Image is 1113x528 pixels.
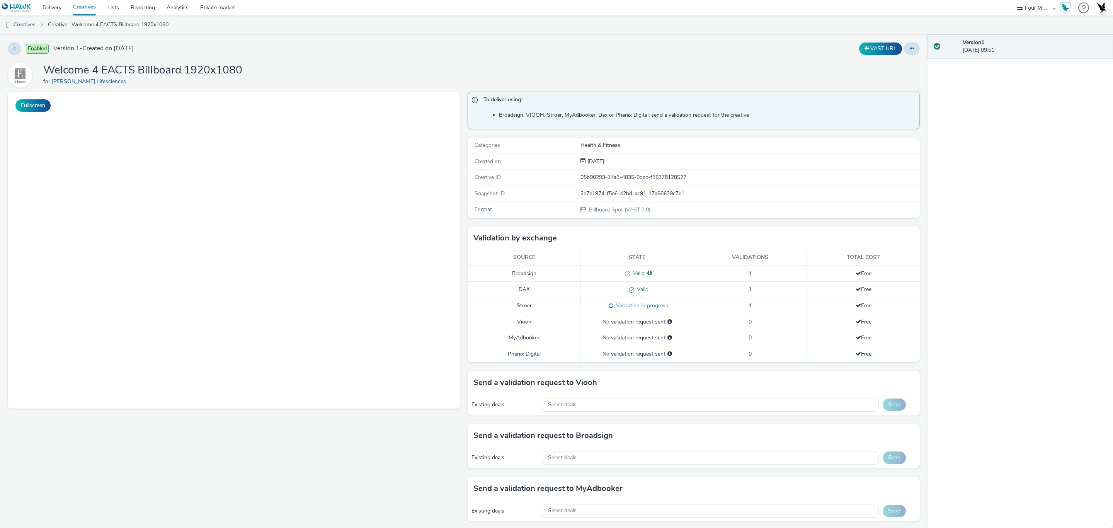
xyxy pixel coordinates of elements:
span: 0 [749,350,752,358]
span: 1 [749,302,752,309]
h1: Welcome 4 EACTS Billboard 1920x1080 [43,63,242,78]
strong: Version 1 [963,39,984,46]
div: 2e7e1974-f5e6-42bd-ac91-17a98639c7c1 [580,190,919,198]
span: Version 1 - Created on [DATE] [53,44,134,53]
div: Existing deals [471,507,538,515]
span: Snapshot ID [475,190,505,197]
span: Select deals... [548,508,580,514]
td: Stroer [468,298,581,314]
span: Free [856,350,871,358]
button: Send [883,451,906,464]
th: Source [468,250,581,266]
th: Validations [694,250,807,266]
th: Total cost [807,250,920,266]
img: dooh [4,21,12,29]
td: Broadsign [468,266,581,282]
li: Broadsign, VIOOH, Stroer, MyAdbooker, Dax or Phenix Digital: send a validation request for the cr... [499,111,916,119]
a: Creative : Welcome 4 EACTS Billboard 1920x1080 [44,15,172,34]
div: No validation request sent [585,350,690,358]
td: MyAdbooker [468,330,581,346]
button: VAST URL [859,43,902,55]
td: DAX [468,282,581,298]
span: Categories [475,141,500,149]
button: Send [883,505,906,517]
button: Fullscreen [15,99,51,112]
div: 05b90293-14a3-4835-9dcc-f35378128527 [580,174,919,181]
img: Hawk Academy [1060,2,1071,14]
span: 1 [749,286,752,293]
button: Send [883,399,906,411]
span: Format [475,206,492,213]
span: To deliver using: [483,96,912,106]
span: Billboard Spot (VAST 3.0) [588,206,650,213]
div: Existing deals [471,401,538,409]
span: for [43,78,52,85]
h3: Send a validation request to Viooh [473,377,597,388]
a: Hawk Academy [1060,2,1074,14]
span: 0 [749,318,752,325]
span: Creative ID [475,174,501,181]
span: Select deals... [548,402,580,408]
span: Valid [630,269,645,277]
h3: Validation by exchange [473,232,557,244]
span: Select deals... [548,455,580,461]
td: Viooh [468,314,581,330]
h3: Send a validation request to Broadsign [473,430,613,441]
div: Please select a deal below and click on Send to send a validation request to Viooh. [667,318,672,326]
div: [DATE] 09:51 [963,39,1107,55]
th: State [581,250,694,266]
span: Free [856,334,871,341]
span: 0 [749,334,752,341]
div: Please select a deal below and click on Send to send a validation request to MyAdbooker. [667,334,672,342]
a: [PERSON_NAME] Lifesciences [52,78,129,85]
img: Edwards Lifesciences [9,64,31,87]
span: Valid [634,286,648,293]
span: Free [856,302,871,309]
div: Creation 06 October 2025, 09:51 [586,158,604,165]
div: Please select a deal below and click on Send to send a validation request to Phenix Digital. [667,350,672,358]
span: Free [856,318,871,325]
span: 1 [749,270,752,277]
span: Validation in progress [613,302,668,309]
div: Existing deals [471,454,538,462]
div: Duplicate the creative as a VAST URL [857,43,904,55]
span: Free [856,286,871,293]
span: Free [856,270,871,277]
a: Edwards Lifesciences [8,72,36,79]
img: undefined Logo [2,3,32,13]
div: No validation request sent [585,334,690,342]
img: Account UK [1095,2,1107,14]
span: Enabled [26,44,49,54]
div: No validation request sent [585,318,690,326]
h3: Send a validation request to MyAdbooker [473,483,623,494]
span: [DATE] [586,158,604,165]
span: Created on [475,158,501,165]
td: Phenix Digital [468,346,581,362]
div: Health & Fitness [580,141,919,149]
